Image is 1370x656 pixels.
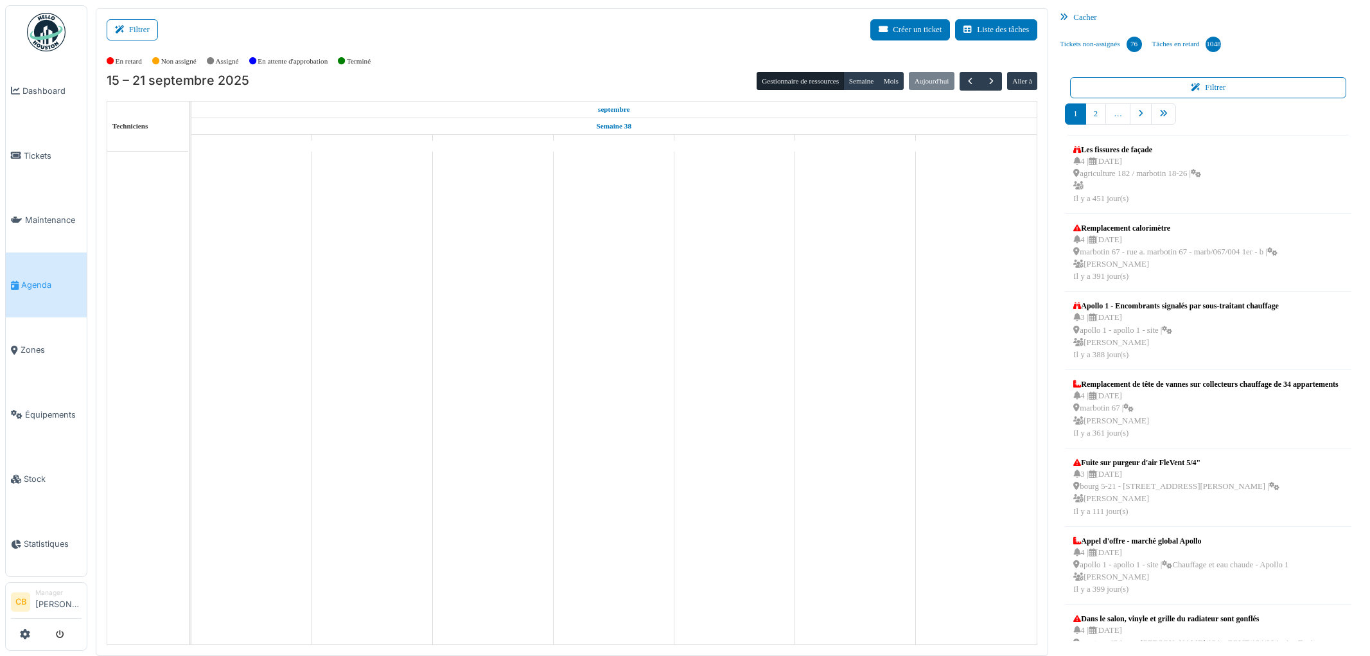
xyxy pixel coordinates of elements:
a: 17 septembre 2025 [479,135,507,151]
a: Appel d'offre - marché global Apollo 4 |[DATE] apollo 1 - apollo 1 - site |Chauffage et eau chaud... [1070,532,1292,599]
a: 19 septembre 2025 [721,135,749,151]
a: Tâches en retard [1147,27,1227,62]
a: Remplacement de tête de vannes sur collecteurs chauffage de 34 appartements 4 |[DATE] marbotin 67... [1070,375,1341,443]
a: Zones [6,317,87,382]
span: Maintenance [25,214,82,226]
button: Créer un ticket [870,19,950,40]
a: 2 [1085,103,1106,125]
li: [PERSON_NAME] [35,588,82,616]
a: 16 septembre 2025 [357,135,388,151]
a: Équipements [6,382,87,447]
div: 4 | [DATE] agriculture 182 / marbotin 18-26 | Il y a 451 jour(s) [1073,155,1201,205]
div: Appel d'offre - marché global Apollo [1073,535,1288,547]
div: Apollo 1 - Encombrants signalés par sous-traitant chauffage [1073,300,1278,312]
div: Remplacement calorimètre [1073,222,1278,234]
a: Fuite sur purgeur d'air FleVent 5/4" 3 |[DATE] bourg 5-21 - [STREET_ADDRESS][PERSON_NAME] | [PERS... [1070,454,1283,521]
li: CB [11,592,30,612]
div: 4 | [DATE] marbotin 67 | [PERSON_NAME] Il y a 361 jour(s) [1073,390,1338,439]
div: Fuite sur purgeur d'air FleVent 5/4" [1073,457,1279,468]
button: Filtrer [1070,77,1346,98]
div: 1048 [1206,37,1221,52]
button: Filtrer [107,19,158,40]
div: Manager [35,588,82,598]
span: Zones [21,344,82,356]
span: Équipements [25,409,82,421]
div: 76 [1127,37,1142,52]
a: CB Manager[PERSON_NAME] [11,588,82,619]
h2: 15 – 21 septembre 2025 [107,73,249,89]
a: Maintenance [6,188,87,253]
div: 3 | [DATE] bourg 5-21 - [STREET_ADDRESS][PERSON_NAME] | [PERSON_NAME] Il y a 111 jour(s) [1073,468,1279,518]
div: 4 | [DATE] apollo 1 - apollo 1 - site | Chauffage et eau chaude - Apollo 1 [PERSON_NAME] Il y a 3... [1073,547,1288,596]
button: Liste des tâches [955,19,1037,40]
label: En attente d'approbation [258,56,328,67]
label: Terminé [347,56,371,67]
button: Mois [879,72,904,90]
div: 4 | [DATE] marbotin 67 - rue a. marbotin 67 - marb/067/004 1er - b | [PERSON_NAME] Il y a 391 jou... [1073,234,1278,283]
a: 18 septembre 2025 [601,135,628,151]
button: Semaine [843,72,879,90]
a: Statistiques [6,511,87,576]
button: Suivant [980,72,1001,91]
img: Badge_color-CXgf-gQk.svg [27,13,66,51]
div: Remplacement de tête de vannes sur collecteurs chauffage de 34 appartements [1073,378,1338,390]
span: Agenda [21,279,82,291]
label: Assigné [216,56,239,67]
a: 15 septembre 2025 [595,102,633,118]
nav: pager [1065,103,1351,135]
a: 15 septembre 2025 [238,135,265,151]
a: Remplacement calorimètre 4 |[DATE] marbotin 67 - rue a. marbotin 67 - marb/067/004 1er - b | [PER... [1070,219,1281,287]
div: Dans le salon, vinyle et grille du radiateur sont gonflés [1073,613,1343,625]
a: Tickets [6,123,87,188]
span: Tickets [24,150,82,162]
button: Aller à [1007,72,1037,90]
button: Gestionnaire de ressources [757,72,844,90]
a: Semaine 38 [593,118,635,134]
a: … [1105,103,1130,125]
div: Cacher [1055,8,1362,27]
a: 20 septembre 2025 [841,135,870,151]
a: Stock [6,447,87,512]
a: Les fissures de façade 4 |[DATE] agriculture 182 / marbotin 18-26 | Il y a 451 jour(s) [1070,141,1204,208]
a: Apollo 1 - Encombrants signalés par sous-traitant chauffage 3 |[DATE] apollo 1 - apollo 1 - site ... [1070,297,1281,364]
div: Les fissures de façade [1073,144,1201,155]
div: 3 | [DATE] apollo 1 - apollo 1 - site | [PERSON_NAME] Il y a 388 jour(s) [1073,312,1278,361]
a: Dashboard [6,58,87,123]
span: Dashboard [22,85,82,97]
label: Non assigné [161,56,197,67]
button: Aujourd'hui [909,72,954,90]
span: Techniciens [112,122,148,130]
button: Précédent [960,72,981,91]
a: 1 [1065,103,1085,125]
label: En retard [116,56,142,67]
a: Tickets non-assignés [1055,27,1146,62]
a: Agenda [6,253,87,317]
span: Stock [24,473,82,485]
span: Statistiques [24,538,82,550]
a: 21 septembre 2025 [962,135,990,151]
